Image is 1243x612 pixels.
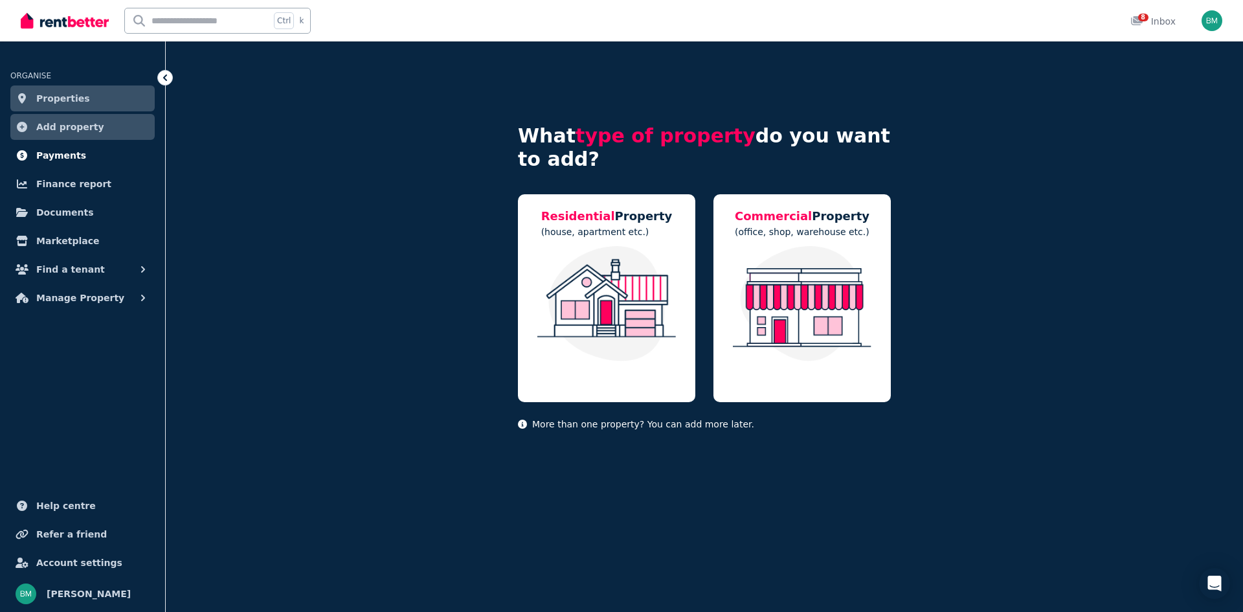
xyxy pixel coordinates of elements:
[274,12,294,29] span: Ctrl
[10,114,155,140] a: Add property
[518,124,891,171] h4: What do you want to add?
[47,586,131,602] span: [PERSON_NAME]
[541,209,615,223] span: Residential
[10,71,51,80] span: ORGANISE
[36,262,105,277] span: Find a tenant
[10,285,155,311] button: Manage Property
[36,176,111,192] span: Finance report
[36,498,96,514] span: Help centre
[10,493,155,519] a: Help centre
[36,555,122,571] span: Account settings
[1138,14,1148,21] span: 8
[10,142,155,168] a: Payments
[16,584,36,604] img: Brendan Meng
[576,124,756,147] span: type of property
[36,527,107,542] span: Refer a friend
[735,207,869,225] h5: Property
[10,256,155,282] button: Find a tenant
[36,148,86,163] span: Payments
[21,11,109,30] img: RentBetter
[735,209,812,223] span: Commercial
[1199,568,1230,599] div: Open Intercom Messenger
[299,16,304,26] span: k
[531,246,682,361] img: Residential Property
[541,225,673,238] p: (house, apartment etc.)
[1202,10,1222,31] img: Brendan Meng
[36,290,124,306] span: Manage Property
[36,119,104,135] span: Add property
[541,207,673,225] h5: Property
[10,171,155,197] a: Finance report
[726,246,878,361] img: Commercial Property
[1130,15,1176,28] div: Inbox
[518,418,891,431] p: More than one property? You can add more later.
[735,225,869,238] p: (office, shop, warehouse etc.)
[10,228,155,254] a: Marketplace
[36,233,99,249] span: Marketplace
[10,85,155,111] a: Properties
[36,205,94,220] span: Documents
[10,199,155,225] a: Documents
[10,550,155,576] a: Account settings
[10,521,155,547] a: Refer a friend
[36,91,90,106] span: Properties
